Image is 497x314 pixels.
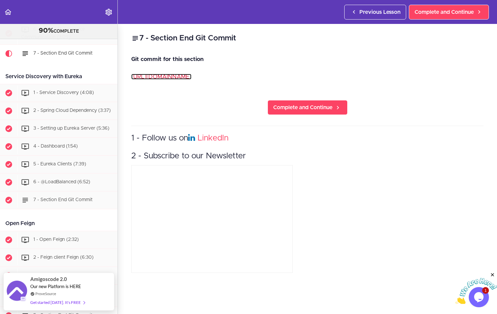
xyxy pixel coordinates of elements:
span: 6 - @LoadBalanced (6:52) [33,180,90,184]
strong: Git commit for this section [131,56,204,62]
a: LinkedIn [198,134,228,142]
a: Complete and Continue [268,100,348,115]
span: 90% [39,27,54,34]
svg: Back to course curriculum [4,8,12,16]
span: 4 - Dashboard (1:54) [33,144,78,149]
h2: 7 - Section End Git Commit [131,33,484,44]
svg: Settings Menu [105,8,113,16]
span: Our new Platform is HERE [30,284,81,289]
img: provesource social proof notification image [7,281,27,303]
div: COMPLETE [8,27,109,35]
span: Complete and Continue [273,103,332,112]
a: Previous Lesson [344,5,406,20]
span: Complete and Continue [415,8,474,16]
h3: 1 - Follow us on [131,133,484,144]
span: 7 - Section End Git Commit [33,197,93,202]
span: 5 - Eureka Clients (7:39) [33,162,86,166]
span: 1 - Open Feign (2:32) [33,237,79,242]
span: 1 - Service Discovery (4:08) [33,90,94,95]
a: Complete and Continue [409,5,489,20]
a: [URL][DOMAIN_NAME] [131,74,191,80]
span: 2 - Spring Cloud Dependency (3:37) [33,108,111,113]
span: 2 - Feign client Feign (6:30) [33,255,94,260]
span: Previous Lesson [359,8,400,16]
span: Amigoscode 2.0 [30,275,67,283]
iframe: chat widget [455,272,497,304]
span: 3 - Setting up Eureka Server (5:36) [33,126,109,131]
a: ProveSource [35,291,56,296]
h3: 2 - Subscribe to our Newsletter [131,151,484,162]
div: Get started [DATE]. It's FREE [30,299,85,306]
span: 7 - Section End Git Commit [33,51,93,56]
